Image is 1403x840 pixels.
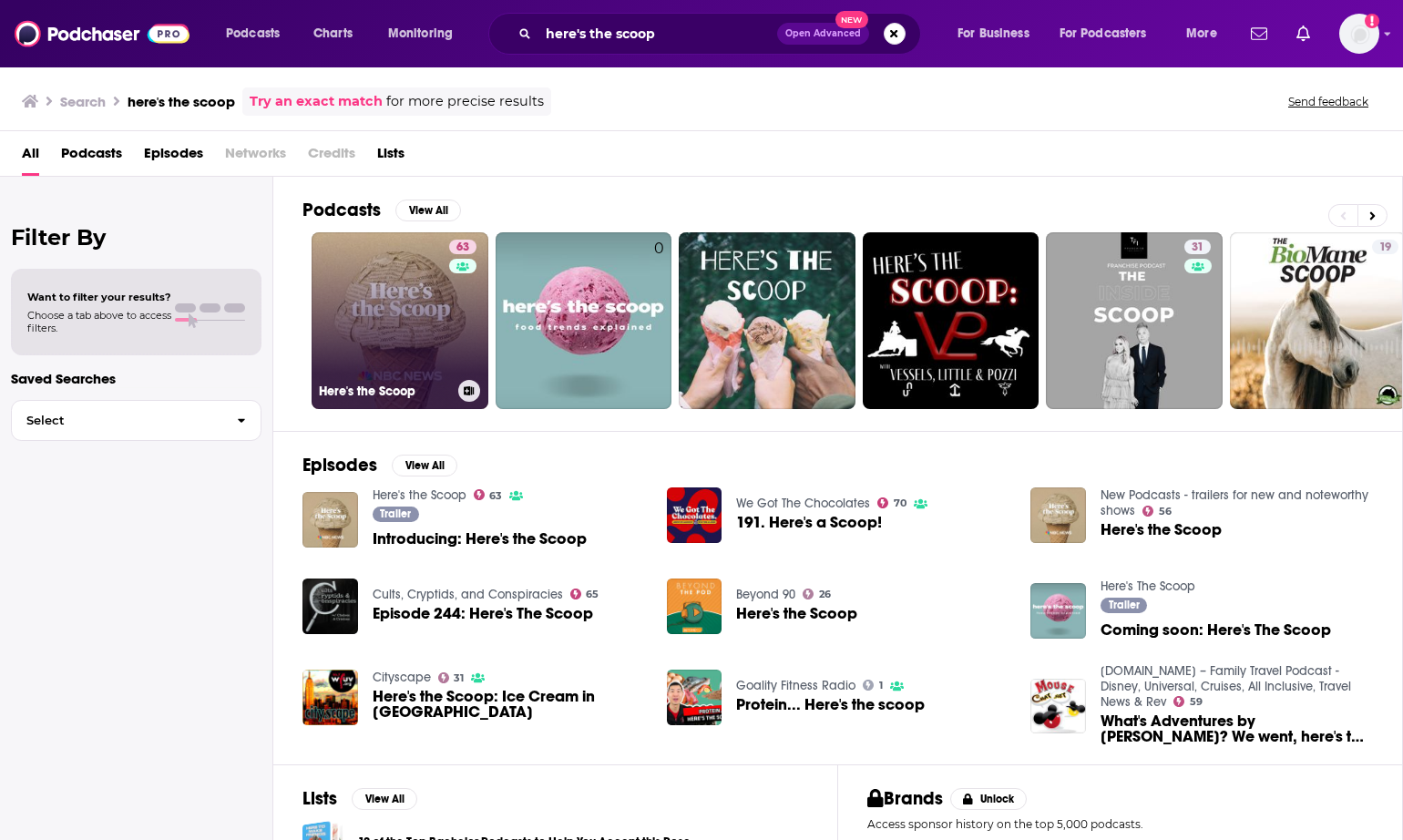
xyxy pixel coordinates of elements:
span: New [835,11,868,28]
a: Charts [302,19,364,48]
span: 65 [586,590,599,599]
span: Credits [308,138,355,176]
span: Here's the Scoop [736,606,857,621]
a: 191. Here's a Scoop! [736,515,882,530]
button: open menu [1048,19,1173,48]
span: Want to filter your results? [27,291,171,303]
h3: Here's the Scoop [319,384,451,399]
input: Search podcasts, credits, & more... [538,19,777,48]
a: 31 [438,672,465,683]
span: 31 [1192,239,1203,257]
a: Show notifications dropdown [1244,18,1275,49]
h2: Brands [867,787,943,810]
a: 59 [1173,696,1203,707]
a: Introducing: Here's the Scoop [302,492,358,548]
div: Search podcasts, credits, & more... [506,13,938,55]
button: open menu [213,19,303,48]
span: Networks [225,138,286,176]
img: What's Adventures by Disney? We went, here's the scoop [1030,679,1086,734]
a: 56 [1142,506,1172,517]
button: Unlock [950,788,1028,810]
span: Podcasts [226,21,280,46]
a: Lists [377,138,405,176]
span: 63 [489,492,502,500]
img: Episode 244: Here's The Scoop [302,579,358,634]
img: User Profile [1339,14,1379,54]
img: Protein... Here's the scoop [667,670,722,725]
button: open menu [945,19,1052,48]
span: Open Advanced [785,29,861,38]
img: Coming soon: Here's The Scoop [1030,583,1086,639]
a: Show notifications dropdown [1289,18,1317,49]
h2: Podcasts [302,199,381,221]
button: View All [352,788,417,810]
a: Try an exact match [250,91,383,112]
h2: Lists [302,787,337,810]
img: 191. Here's a Scoop! [667,487,722,543]
a: 31 [1046,232,1223,409]
span: More [1186,21,1217,46]
a: Here's the Scoop: Ice Cream in NYC [373,689,645,720]
h2: Filter By [11,224,261,251]
img: Podchaser - Follow, Share and Rate Podcasts [15,16,189,51]
span: What's Adventures by [PERSON_NAME]? We went, here's the scoop [1101,713,1373,744]
img: Here's the Scoop: Ice Cream in NYC [302,670,358,725]
a: 31 [1184,240,1211,254]
span: 26 [819,590,831,599]
button: open menu [1173,19,1240,48]
span: Charts [313,21,353,46]
span: 1 [879,681,883,690]
span: Trailer [380,508,411,519]
a: MouseChat.net – Family Travel Podcast - Disney, Universal, Cruises, All Inclusive, Travel News & Rev [1101,663,1351,710]
a: New Podcasts - trailers for new and noteworthy shows [1101,487,1368,518]
p: Access sponsor history on the top 5,000 podcasts. [867,817,1373,831]
button: Show profile menu [1339,14,1379,54]
a: 63Here's the Scoop [312,232,488,409]
span: 56 [1159,507,1172,516]
span: 63 [456,239,469,257]
a: 0 [496,232,672,409]
a: PodcastsView All [302,199,461,221]
img: Here's the Scoop [1030,487,1086,543]
button: Open AdvancedNew [777,23,869,45]
a: Cityscape [373,670,431,685]
span: Coming soon: Here's The Scoop [1101,622,1331,638]
h2: Episodes [302,454,377,476]
span: 70 [894,499,906,507]
button: open menu [375,19,476,48]
a: Introducing: Here's the Scoop [373,531,587,547]
a: EpisodesView All [302,454,457,476]
a: All [22,138,39,176]
span: 19 [1379,239,1391,257]
a: 65 [570,589,599,599]
span: Trailer [1109,599,1140,610]
a: Podcasts [61,138,122,176]
span: For Podcasters [1060,21,1147,46]
button: Send feedback [1283,94,1374,109]
a: Beyond 90 [736,587,795,602]
a: 19 [1372,240,1398,254]
a: Goality Fitness Radio [736,678,855,693]
a: Cults, Cryptids, and Conspiracies [373,587,563,602]
h3: Search [60,93,106,110]
span: Select [12,415,222,426]
a: Here's the Scoop [667,579,722,634]
div: 0 [654,240,664,402]
span: for more precise results [386,91,544,112]
span: Episodes [144,138,203,176]
a: Here's the Scoop [1101,522,1222,538]
a: 1 [863,680,883,691]
span: Protein... Here's the scoop [736,697,925,712]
